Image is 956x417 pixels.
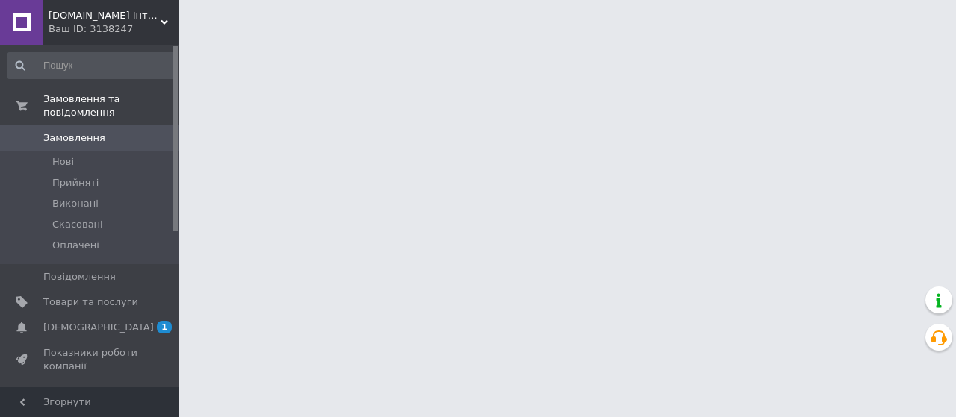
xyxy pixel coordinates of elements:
[52,197,99,210] span: Виконані
[52,218,103,231] span: Скасовані
[7,52,176,79] input: Пошук
[43,346,138,373] span: Показники роботи компанії
[43,295,138,309] span: Товари та послуги
[43,131,105,145] span: Замовлення
[52,239,99,252] span: Оплачені
[43,385,138,412] span: Панель управління
[43,270,116,283] span: Повідомлення
[43,321,154,334] span: [DEMOGRAPHIC_DATA]
[49,22,179,36] div: Ваш ID: 3138247
[52,155,74,169] span: Нові
[43,93,179,119] span: Замовлення та повідомлення
[49,9,161,22] span: Proselo.in.ua Інтернет-магазин товарів для саду та дому
[157,321,172,333] span: 1
[52,176,99,189] span: Прийняті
